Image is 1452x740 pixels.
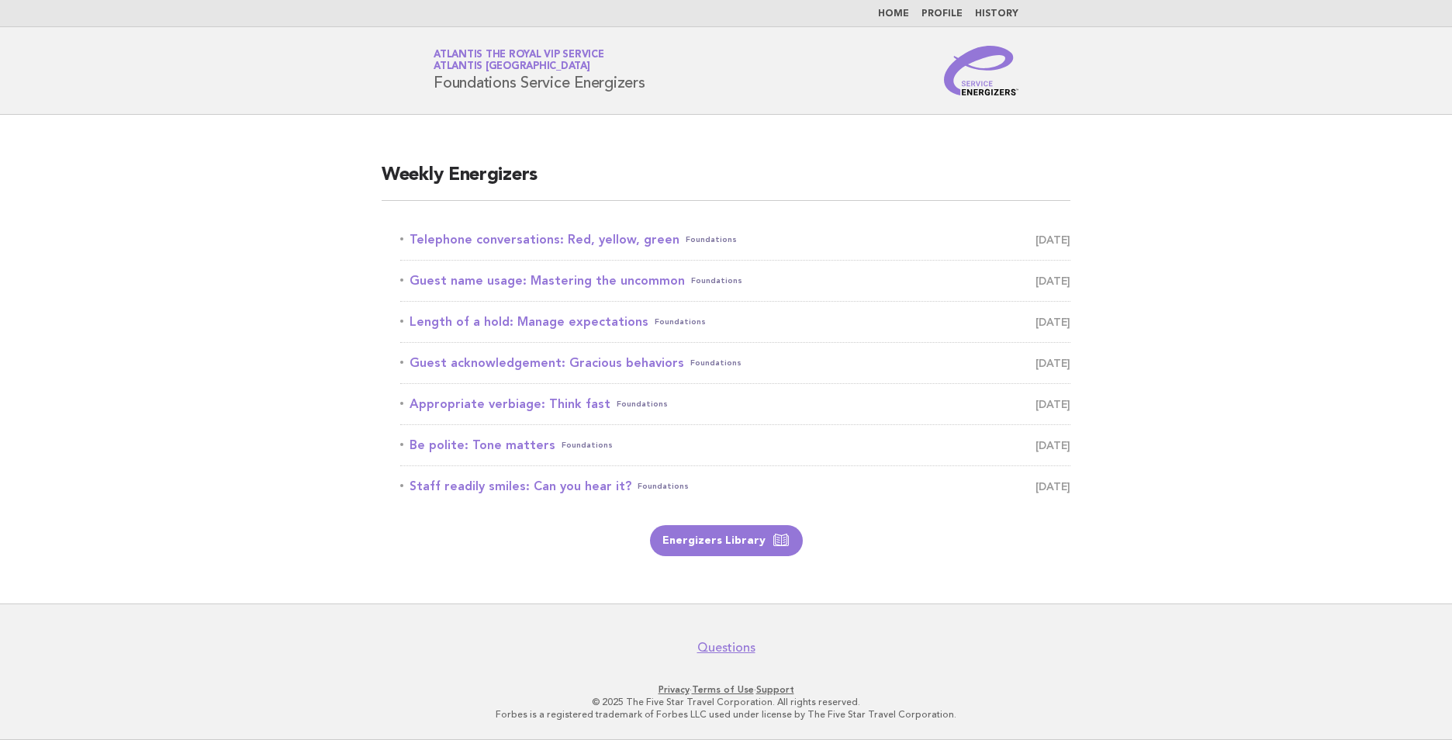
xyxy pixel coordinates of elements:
span: [DATE] [1035,393,1070,415]
a: Be polite: Tone mattersFoundations [DATE] [400,434,1070,456]
span: [DATE] [1035,352,1070,374]
a: Appropriate verbiage: Think fastFoundations [DATE] [400,393,1070,415]
a: Guest acknowledgement: Gracious behaviorsFoundations [DATE] [400,352,1070,374]
span: Foundations [691,270,742,292]
span: Foundations [686,229,737,251]
span: [DATE] [1035,434,1070,456]
span: Foundations [690,352,742,374]
span: [DATE] [1035,270,1070,292]
a: Telephone conversations: Red, yellow, greenFoundations [DATE] [400,229,1070,251]
p: Forbes is a registered trademark of Forbes LLC used under license by The Five Star Travel Corpora... [251,708,1201,721]
a: Atlantis the Royal VIP ServiceAtlantis [GEOGRAPHIC_DATA] [434,50,604,71]
a: Profile [921,9,963,19]
a: Home [878,9,909,19]
a: Support [756,684,794,695]
a: Terms of Use [692,684,754,695]
span: [DATE] [1035,311,1070,333]
span: Foundations [638,475,689,497]
span: Foundations [655,311,706,333]
h2: Weekly Energizers [382,163,1070,201]
a: Questions [697,640,755,655]
span: Foundations [562,434,613,456]
h1: Foundations Service Energizers [434,50,645,91]
p: © 2025 The Five Star Travel Corporation. All rights reserved. [251,696,1201,708]
span: [DATE] [1035,229,1070,251]
span: [DATE] [1035,475,1070,497]
a: Guest name usage: Mastering the uncommonFoundations [DATE] [400,270,1070,292]
a: Energizers Library [650,525,803,556]
img: Service Energizers [944,46,1018,95]
a: Length of a hold: Manage expectationsFoundations [DATE] [400,311,1070,333]
span: Atlantis [GEOGRAPHIC_DATA] [434,62,590,72]
a: Staff readily smiles: Can you hear it?Foundations [DATE] [400,475,1070,497]
p: · · [251,683,1201,696]
span: Foundations [617,393,668,415]
a: History [975,9,1018,19]
a: Privacy [659,684,690,695]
